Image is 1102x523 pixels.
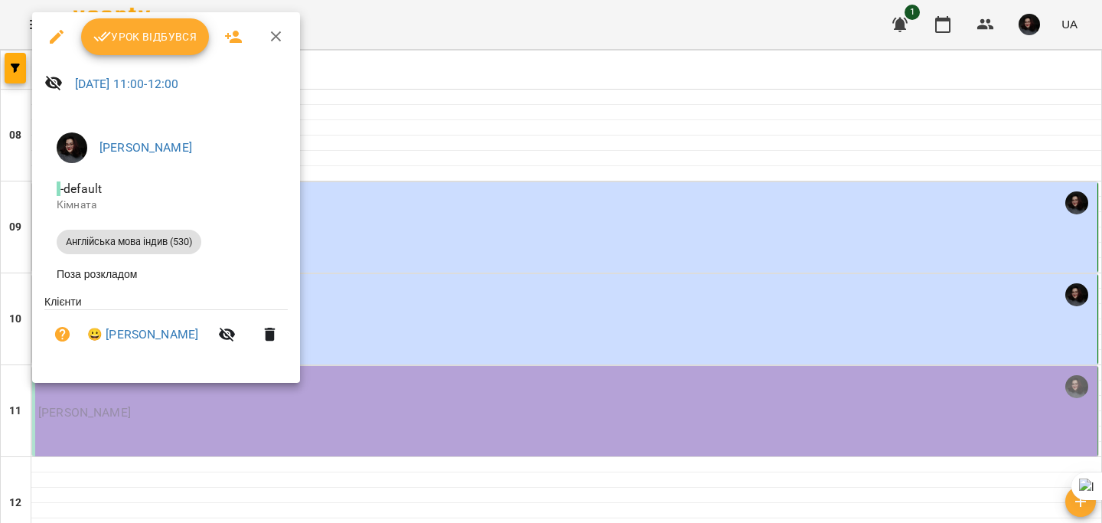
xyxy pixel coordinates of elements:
li: Поза розкладом [44,260,288,288]
ul: Клієнти [44,294,288,365]
a: [PERSON_NAME] [99,140,192,155]
span: Урок відбувся [93,28,197,46]
a: 😀 [PERSON_NAME] [87,325,198,344]
a: [DATE] 11:00-12:00 [75,77,179,91]
img: 3b3145ad26fe4813cc7227c6ce1adc1c.jpg [57,132,87,163]
button: Урок відбувся [81,18,210,55]
span: - default [57,181,105,196]
p: Кімната [57,198,275,213]
button: Візит ще не сплачено. Додати оплату? [44,316,81,353]
span: Англійська мова індив (530) [57,235,201,249]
